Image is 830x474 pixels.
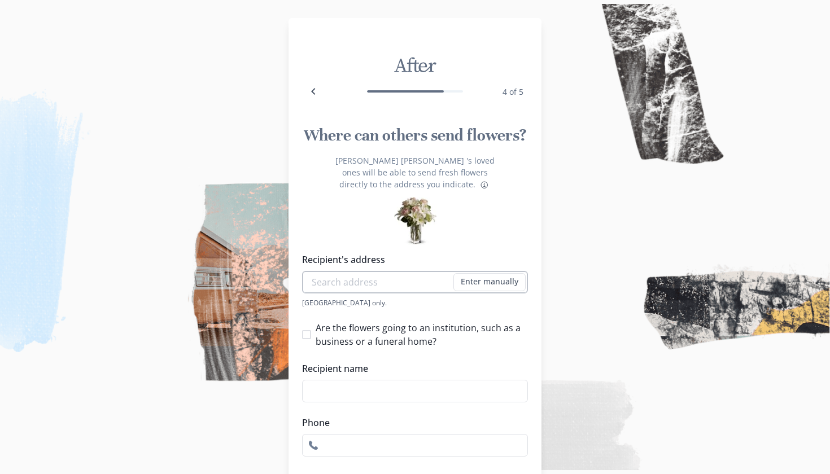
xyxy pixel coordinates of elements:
button: About flower deliveries [478,178,491,192]
button: Enter manually [453,273,526,291]
div: Preview of some flower bouquets [394,197,436,239]
p: [PERSON_NAME] [PERSON_NAME] 's loved ones will be able to send fresh flowers directly to the addr... [302,155,528,192]
label: Recipient's address [302,253,521,266]
input: Search address [302,271,528,293]
button: Back [302,80,325,103]
h1: Where can others send flowers? [302,125,528,146]
span: Are the flowers going to an institution, such as a business or a funeral home? [316,321,528,348]
span: 4 of 5 [503,86,523,97]
label: Recipient name [302,362,521,375]
div: [GEOGRAPHIC_DATA] only. [302,298,528,308]
label: Phone [302,416,521,429]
